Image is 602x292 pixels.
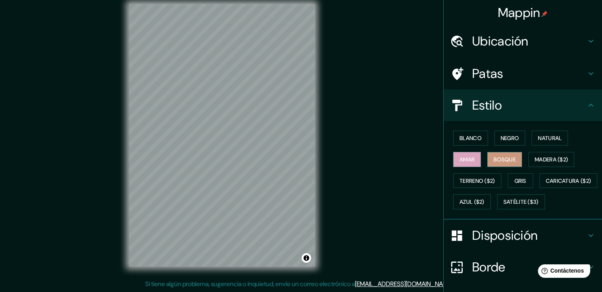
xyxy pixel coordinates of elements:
a: [EMAIL_ADDRESS][DOMAIN_NAME] [355,280,453,288]
iframe: Lanzador de widgets de ayuda [532,261,593,283]
div: Patas [444,58,602,89]
font: Caricatura ($2) [546,177,591,184]
font: Gris [515,177,526,184]
font: Bosque [494,156,516,163]
button: Azul ($2) [453,194,491,209]
button: Caricatura ($2) [539,173,598,188]
button: Activar o desactivar atribución [302,253,311,263]
div: Estilo [444,89,602,121]
div: Borde [444,251,602,283]
button: Satélite ($3) [497,194,545,209]
button: Amar [453,152,481,167]
font: Mappin [498,4,540,21]
font: Terreno ($2) [460,177,495,184]
font: Amar [460,156,475,163]
font: Estilo [472,97,502,114]
font: Natural [538,135,562,142]
button: Bosque [487,152,522,167]
button: Terreno ($2) [453,173,501,188]
button: Negro [494,131,526,146]
canvas: Mapa [129,4,315,267]
font: Si tiene algún problema, sugerencia o inquietud, envíe un correo electrónico a [145,280,355,288]
button: Gris [508,173,533,188]
font: Ubicación [472,33,528,49]
font: Azul ($2) [460,199,484,206]
font: Disposición [472,227,537,244]
font: Blanco [460,135,482,142]
font: Madera ($2) [535,156,568,163]
font: Patas [472,65,503,82]
button: Natural [532,131,568,146]
div: Ubicación [444,25,602,57]
button: Blanco [453,131,488,146]
button: Madera ($2) [528,152,574,167]
font: Borde [472,259,505,275]
img: pin-icon.png [541,11,548,17]
font: Satélite ($3) [503,199,539,206]
font: Negro [501,135,519,142]
div: Disposición [444,220,602,251]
